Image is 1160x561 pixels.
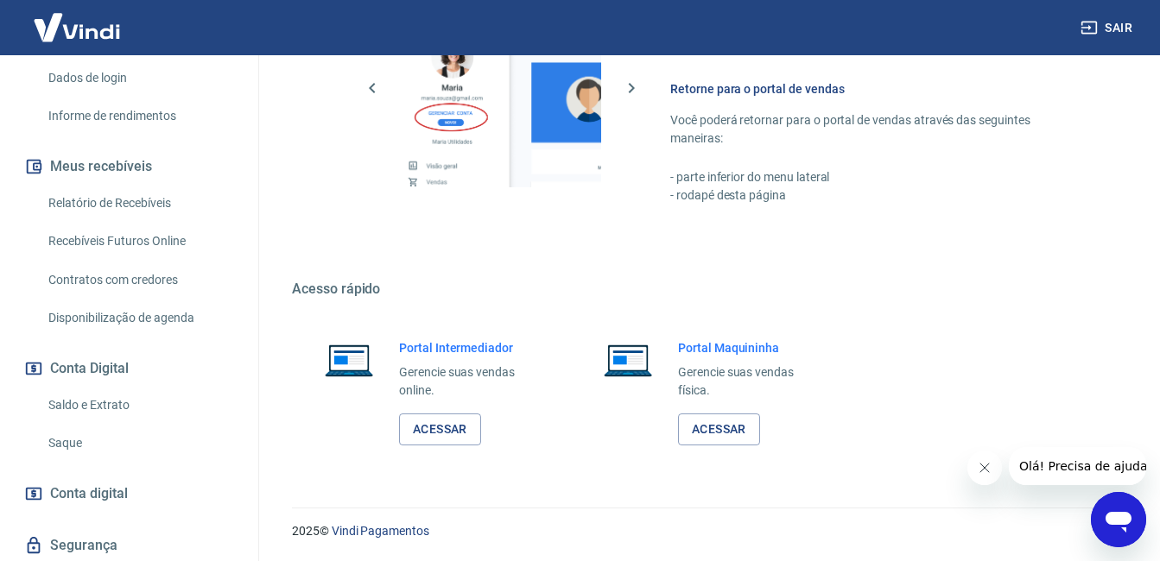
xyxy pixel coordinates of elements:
[399,413,481,445] a: Acessar
[21,350,238,388] button: Conta Digital
[1091,492,1146,547] iframe: Botão para abrir a janela de mensagens
[967,451,1002,485] iframe: Fechar mensagem
[21,148,238,186] button: Meus recebíveis
[292,522,1119,540] p: 2025 ©
[670,80,1077,98] h6: Retorne para o portal de vendas
[292,280,1119,298] h5: Acesso rápido
[41,186,238,221] a: Relatório de Recebíveis
[670,186,1077,205] p: - rodapé desta página
[10,12,145,26] span: Olá! Precisa de ajuda?
[678,413,760,445] a: Acessar
[313,339,385,381] img: Imagem de um notebook aberto
[678,363,819,400] p: Gerencie suas vendas física.
[670,111,1077,148] p: Você poderá retornar para o portal de vendas através das seguintes maneiras:
[41,98,238,134] a: Informe de rendimentos
[41,60,238,96] a: Dados de login
[592,339,664,381] img: Imagem de um notebook aberto
[41,425,238,461] a: Saque
[399,363,540,400] p: Gerencie suas vendas online.
[41,262,238,298] a: Contratos com credores
[1009,447,1146,485] iframe: Mensagem da empresa
[21,475,238,513] a: Conta digital
[399,339,540,356] h6: Portal Intermediador
[50,482,128,506] span: Conta digital
[41,224,238,259] a: Recebíveis Futuros Online
[41,300,238,336] a: Disponibilização de agenda
[1077,12,1139,44] button: Sair
[678,339,819,356] h6: Portal Maquininha
[41,388,238,423] a: Saldo e Extrato
[332,524,429,538] a: Vindi Pagamentos
[21,1,133,54] img: Vindi
[670,168,1077,186] p: - parte inferior do menu lateral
